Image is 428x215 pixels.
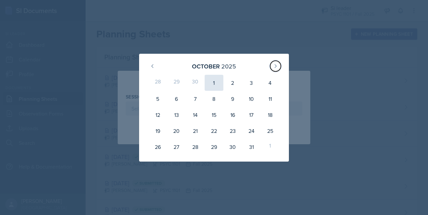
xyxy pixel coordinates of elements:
[223,107,242,123] div: 16
[205,91,223,107] div: 8
[242,75,261,91] div: 3
[261,91,280,107] div: 11
[261,75,280,91] div: 4
[221,62,236,71] div: 2025
[148,91,167,107] div: 5
[186,75,205,91] div: 30
[167,139,186,155] div: 27
[167,123,186,139] div: 20
[205,139,223,155] div: 29
[148,75,167,91] div: 28
[242,107,261,123] div: 17
[186,107,205,123] div: 14
[186,139,205,155] div: 28
[261,107,280,123] div: 18
[223,139,242,155] div: 30
[167,91,186,107] div: 6
[223,123,242,139] div: 23
[205,123,223,139] div: 22
[205,75,223,91] div: 1
[261,139,280,155] div: 1
[167,75,186,91] div: 29
[242,91,261,107] div: 10
[148,107,167,123] div: 12
[223,75,242,91] div: 2
[148,139,167,155] div: 26
[192,62,220,71] div: October
[242,139,261,155] div: 31
[167,107,186,123] div: 13
[186,123,205,139] div: 21
[261,123,280,139] div: 25
[242,123,261,139] div: 24
[205,107,223,123] div: 15
[186,91,205,107] div: 7
[223,91,242,107] div: 9
[148,123,167,139] div: 19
